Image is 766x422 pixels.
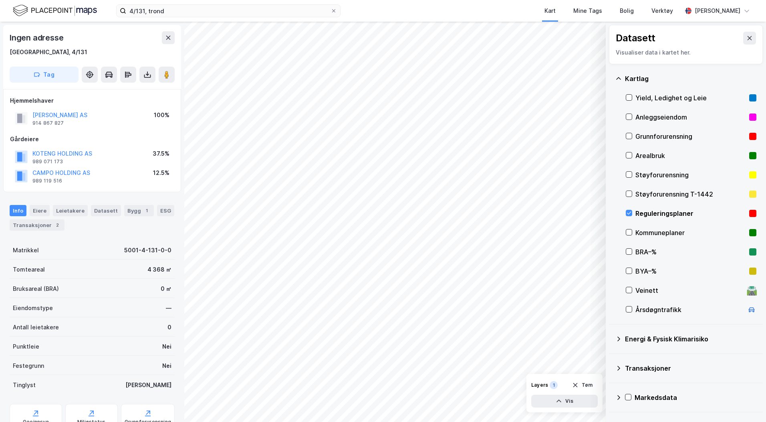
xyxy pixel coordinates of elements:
div: Info [10,205,26,216]
div: 🛣️ [746,285,757,296]
div: 37.5% [153,149,169,158]
div: Tinglyst [13,380,36,390]
div: Matrikkel [13,245,39,255]
div: Arealbruk [635,151,746,160]
div: Leietakere [53,205,88,216]
div: Kontrollprogram for chat [726,383,766,422]
div: Datasett [616,32,655,45]
div: Festegrunn [13,361,44,371]
div: Layers [531,382,548,388]
div: — [166,303,171,313]
div: Nei [162,342,171,351]
div: 989 119 516 [32,178,62,184]
div: 914 867 827 [32,120,64,126]
div: Ingen adresse [10,31,65,44]
div: 0 ㎡ [161,284,171,294]
button: Tag [10,67,79,83]
div: Årsdøgntrafikk [635,305,744,314]
div: BYA–% [635,266,746,276]
div: Kart [544,6,556,16]
div: 5001-4-131-0-0 [124,245,171,255]
div: 2 [53,221,61,229]
div: Eiendomstype [13,303,53,313]
div: Energi & Fysisk Klimarisiko [625,334,756,344]
div: 100% [154,110,169,120]
div: Hjemmelshaver [10,96,174,105]
div: [PERSON_NAME] [125,380,171,390]
div: Anleggseiendom [635,112,746,122]
div: Kommuneplaner [635,228,746,237]
div: Verktøy [651,6,673,16]
div: Veinett [635,286,744,295]
div: Tomteareal [13,265,45,274]
div: Datasett [91,205,121,216]
div: [PERSON_NAME] [695,6,740,16]
div: Nei [162,361,171,371]
div: 4 368 ㎡ [147,265,171,274]
div: ESG [157,205,174,216]
div: Reguleringsplaner [635,209,746,218]
div: Støyforurensning [635,170,746,180]
div: Visualiser data i kartet her. [616,48,756,57]
div: Transaksjoner [10,219,65,231]
div: 1 [143,207,151,215]
div: Støyforurensning T-1442 [635,189,746,199]
img: logo.f888ab2527a4732fd821a326f86c7f29.svg [13,4,97,18]
div: 12.5% [153,168,169,178]
div: 989 071 173 [32,158,63,165]
button: Vis [531,395,598,408]
div: Grunnforurensning [635,132,746,141]
div: Bygg [124,205,154,216]
input: Søk på adresse, matrikkel, gårdeiere, leietakere eller personer [126,5,331,17]
iframe: Chat Widget [726,383,766,422]
div: Bolig [620,6,634,16]
div: Punktleie [13,342,39,351]
div: 1 [550,381,558,389]
div: Eiere [30,205,50,216]
div: [GEOGRAPHIC_DATA], 4/131 [10,47,87,57]
div: Bruksareal (BRA) [13,284,59,294]
button: Tøm [567,379,598,392]
div: Yield, Ledighet og Leie [635,93,746,103]
div: Mine Tags [573,6,602,16]
div: Antall leietakere [13,323,59,332]
div: Kartlag [625,74,756,83]
div: 0 [167,323,171,332]
div: Transaksjoner [625,363,756,373]
div: Markedsdata [635,393,756,402]
div: Gårdeiere [10,134,174,144]
div: BRA–% [635,247,746,257]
